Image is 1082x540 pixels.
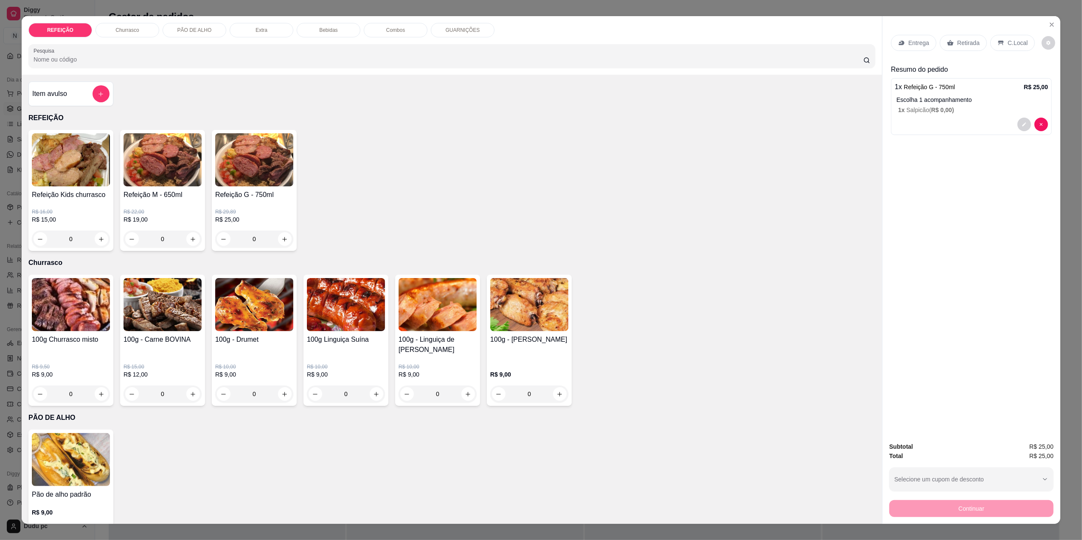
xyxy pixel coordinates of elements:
[957,39,980,47] p: Retirada
[898,107,906,113] span: 1 x
[307,363,385,370] p: R$ 10,00
[1029,442,1054,451] span: R$ 25,00
[177,27,212,34] p: PÃO DE ALHO
[490,370,568,379] p: R$ 9,00
[1034,118,1048,131] button: decrease-product-quantity
[399,370,477,379] p: R$ 9,00
[124,335,202,345] h4: 100g - Carne BOVINA
[124,190,202,200] h4: Refeição M - 650ml
[1024,83,1048,91] p: R$ 25,00
[28,258,875,268] p: Churrasco
[215,215,293,224] p: R$ 25,00
[1042,36,1055,50] button: decrease-product-quantity
[399,278,477,331] img: product-image
[889,453,903,459] strong: Total
[278,387,292,401] button: increase-product-quantity
[256,27,267,34] p: Extra
[32,363,110,370] p: R$ 9,50
[215,363,293,370] p: R$ 10,00
[386,27,405,34] p: Combos
[399,363,477,370] p: R$ 10,00
[307,370,385,379] p: R$ 9,00
[215,208,293,215] p: R$ 29,89
[32,278,110,331] img: product-image
[215,335,293,345] h4: 100g - Drumet
[370,387,383,401] button: increase-product-quantity
[898,106,1048,114] p: Salpicão (
[115,27,139,34] p: Churrasco
[490,278,568,331] img: product-image
[32,89,67,99] h4: Item avulso
[124,363,202,370] p: R$ 15,00
[124,278,202,331] img: product-image
[492,387,506,401] button: decrease-product-quantity
[34,387,47,401] button: decrease-product-quantity
[553,387,567,401] button: increase-product-quantity
[47,27,73,34] p: REFEIÇÃO
[1029,451,1054,461] span: R$ 25,00
[34,55,863,64] input: Pesquisa
[186,387,200,401] button: increase-product-quantity
[904,84,955,90] span: Refeição G - 750ml
[95,387,108,401] button: increase-product-quantity
[28,413,875,423] p: PÃO DE ALHO
[32,433,110,486] img: product-image
[32,215,110,224] p: R$ 15,00
[32,208,110,215] p: R$ 16,00
[895,82,955,92] p: 1 x
[891,65,1052,75] p: Resumo do pedido
[889,467,1054,491] button: Selecione um cupom de desconto
[400,387,414,401] button: decrease-product-quantity
[124,133,202,186] img: product-image
[309,387,322,401] button: decrease-product-quantity
[215,370,293,379] p: R$ 9,00
[1017,118,1031,131] button: decrease-product-quantity
[215,278,293,331] img: product-image
[124,215,202,224] p: R$ 19,00
[908,39,929,47] p: Entrega
[1045,18,1059,31] button: Close
[125,387,139,401] button: decrease-product-quantity
[93,85,110,102] button: add-separate-item
[217,387,230,401] button: decrease-product-quantity
[215,190,293,200] h4: Refeição G - 750ml
[215,133,293,186] img: product-image
[124,208,202,215] p: R$ 22,00
[889,443,913,450] strong: Subtotal
[461,387,475,401] button: increase-product-quantity
[32,335,110,345] h4: 100g Churrasco misto
[319,27,337,34] p: Bebidas
[32,489,110,500] h4: Pão de alho padrão
[399,335,477,355] h4: 100g - Linguiça de [PERSON_NAME]
[32,370,110,379] p: R$ 9,00
[32,133,110,186] img: product-image
[34,47,57,54] label: Pesquisa
[897,96,1048,104] p: Escolha 1 acompanhamento
[307,335,385,345] h4: 100g Linguiça Suína
[124,370,202,379] p: R$ 12,00
[28,113,875,123] p: REFEIÇÃO
[446,27,480,34] p: GUARNIÇÕES
[32,190,110,200] h4: Refeição Kids churrasco
[931,107,954,113] span: R$ 0,00 )
[307,278,385,331] img: product-image
[1008,39,1028,47] p: C.Local
[490,335,568,345] h4: 100g - [PERSON_NAME]
[32,508,110,517] p: R$ 9,00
